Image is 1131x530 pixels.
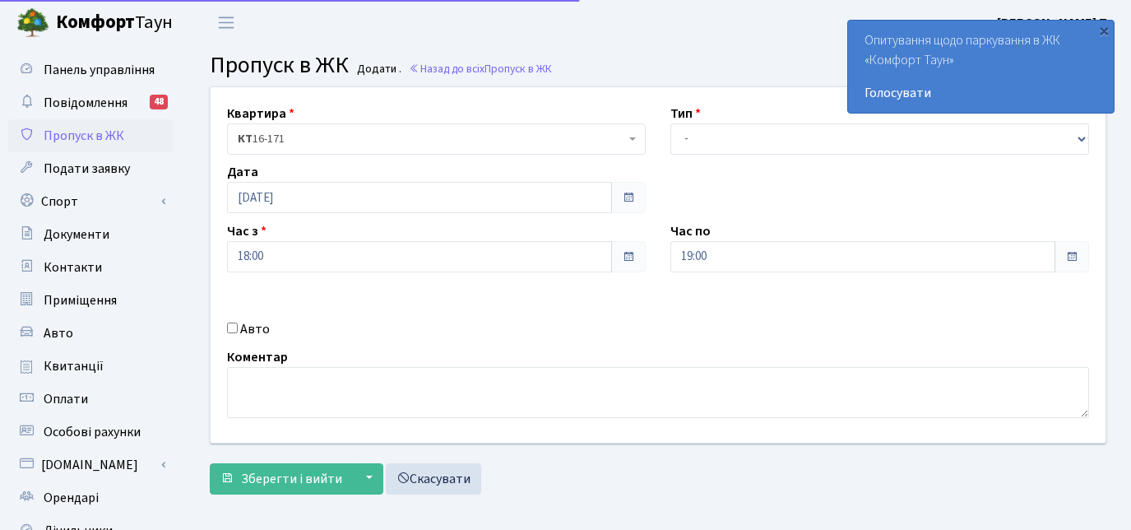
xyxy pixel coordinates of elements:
b: КТ [238,131,253,147]
a: [DOMAIN_NAME] [8,449,173,481]
label: Квартира [227,104,294,123]
a: Повідомлення48 [8,86,173,119]
button: Зберегти і вийти [210,463,353,495]
div: 48 [150,95,168,109]
span: Таун [56,9,173,37]
span: Пропуск в ЖК [210,49,349,81]
a: Голосувати [864,83,1097,103]
small: Додати . [354,63,401,77]
b: [PERSON_NAME] П. [997,14,1111,32]
span: Панель управління [44,61,155,79]
label: Тип [670,104,701,123]
a: Спорт [8,185,173,218]
span: Контакти [44,258,102,277]
span: Зберегти і вийти [241,470,342,488]
a: Документи [8,218,173,251]
span: <b>КТ</b>&nbsp;&nbsp;&nbsp;&nbsp;16-171 [238,131,625,147]
a: Оплати [8,383,173,416]
span: Особові рахунки [44,423,141,441]
a: Назад до всіхПропуск в ЖК [409,61,552,77]
a: Скасувати [386,463,481,495]
span: Повідомлення [44,94,127,112]
label: Коментар [227,347,288,367]
a: Пропуск в ЖК [8,119,173,152]
span: Авто [44,324,73,342]
span: Оплати [44,390,88,408]
label: Дата [227,162,258,182]
a: Квитанції [8,350,173,383]
div: × [1096,22,1112,39]
a: Авто [8,317,173,350]
a: Приміщення [8,284,173,317]
a: Орендарі [8,481,173,514]
a: Панель управління [8,53,173,86]
b: Комфорт [56,9,135,35]
span: Пропуск в ЖК [44,127,124,145]
div: Опитування щодо паркування в ЖК «Комфорт Таун» [848,21,1114,113]
span: Орендарі [44,489,99,507]
span: Подати заявку [44,160,130,178]
a: [PERSON_NAME] П. [997,13,1111,33]
span: Документи [44,225,109,244]
label: Авто [240,319,270,339]
a: Особові рахунки [8,416,173,449]
span: <b>КТ</b>&nbsp;&nbsp;&nbsp;&nbsp;16-171 [227,123,646,155]
a: Подати заявку [8,152,173,185]
label: Час по [670,221,711,241]
button: Переключити навігацію [206,9,247,36]
span: Пропуск в ЖК [484,61,552,77]
a: Контакти [8,251,173,284]
span: Квитанції [44,357,104,375]
img: logo.png [16,7,49,40]
span: Приміщення [44,291,117,309]
label: Час з [227,221,267,241]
